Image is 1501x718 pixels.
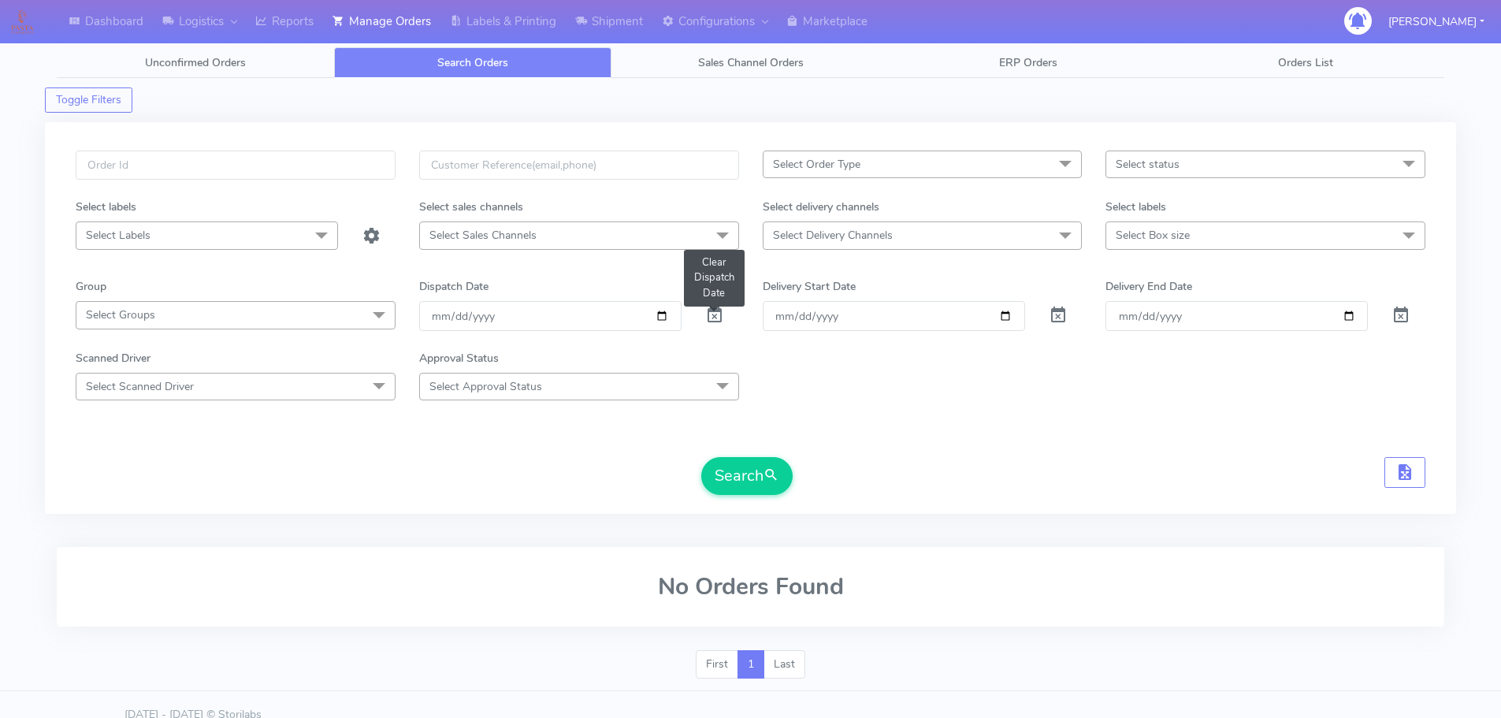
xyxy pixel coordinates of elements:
ul: Tabs [57,47,1444,78]
label: Dispatch Date [419,278,489,295]
label: Group [76,278,106,295]
button: Toggle Filters [45,87,132,113]
button: Search [701,457,793,495]
span: Select Groups [86,307,155,322]
span: Select Scanned Driver [86,379,194,394]
span: Select Order Type [773,157,860,172]
span: Search Orders [437,55,508,70]
span: Select Box size [1116,228,1190,243]
span: ERP Orders [999,55,1057,70]
button: [PERSON_NAME] [1377,6,1496,38]
input: Customer Reference(email,phone) [419,151,739,180]
span: Sales Channel Orders [698,55,804,70]
label: Delivery Start Date [763,278,856,295]
span: Select Labels [86,228,150,243]
span: Select Sales Channels [429,228,537,243]
label: Delivery End Date [1105,278,1192,295]
label: Scanned Driver [76,350,150,366]
h2: No Orders Found [76,574,1425,600]
label: Select delivery channels [763,199,879,215]
span: Select status [1116,157,1180,172]
input: Order Id [76,151,396,180]
label: Select sales channels [419,199,523,215]
span: Orders List [1278,55,1333,70]
label: Select labels [76,199,136,215]
span: Unconfirmed Orders [145,55,246,70]
label: Select labels [1105,199,1166,215]
span: Select Approval Status [429,379,542,394]
a: 1 [737,650,764,679]
span: Select Delivery Channels [773,228,893,243]
label: Approval Status [419,350,499,366]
